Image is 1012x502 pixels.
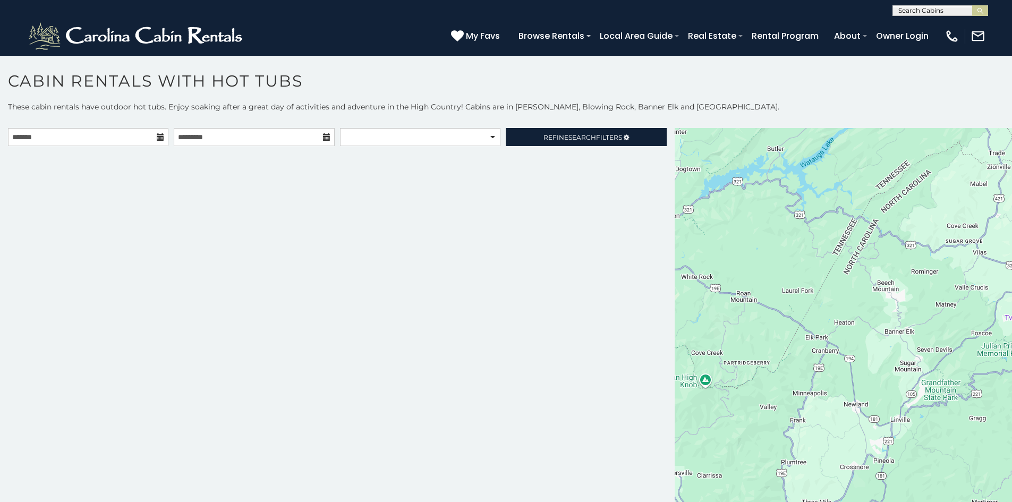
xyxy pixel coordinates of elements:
[871,27,934,45] a: Owner Login
[594,27,678,45] a: Local Area Guide
[746,27,824,45] a: Rental Program
[513,27,590,45] a: Browse Rentals
[829,27,866,45] a: About
[683,27,742,45] a: Real Estate
[945,29,959,44] img: phone-regular-white.png
[506,128,666,146] a: RefineSearchFilters
[27,20,247,52] img: White-1-2.png
[971,29,985,44] img: mail-regular-white.png
[451,29,503,43] a: My Favs
[543,133,622,141] span: Refine Filters
[466,29,500,42] span: My Favs
[568,133,596,141] span: Search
